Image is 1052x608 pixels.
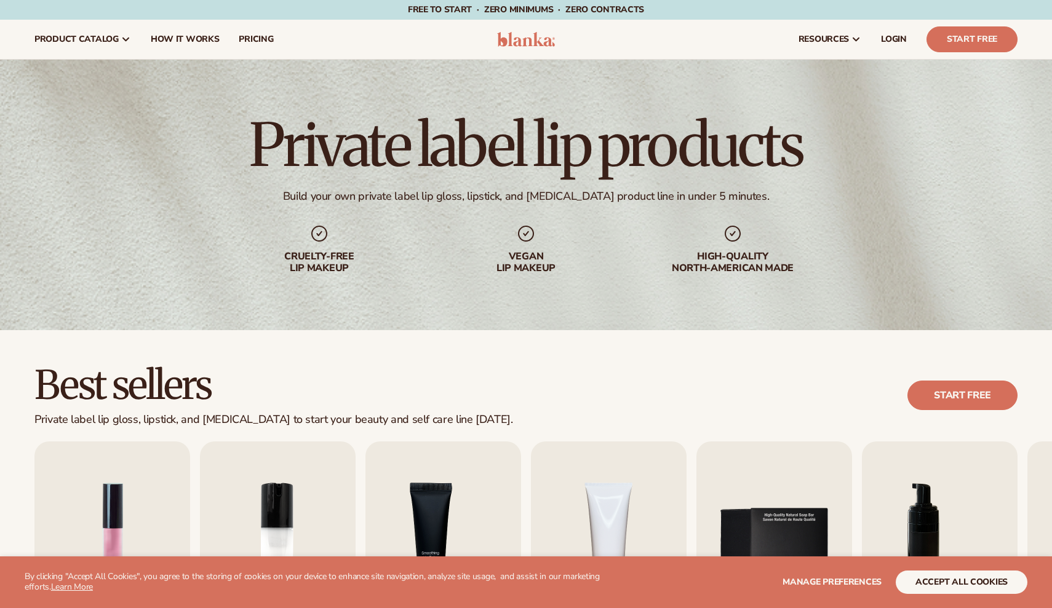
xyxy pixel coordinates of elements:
[447,251,605,274] div: Vegan lip makeup
[926,26,1018,52] a: Start Free
[34,34,119,44] span: product catalog
[408,4,644,15] span: Free to start · ZERO minimums · ZERO contracts
[25,20,141,59] a: product catalog
[783,570,882,594] button: Manage preferences
[799,34,849,44] span: resources
[34,413,513,427] div: Private label lip gloss, lipstick, and [MEDICAL_DATA] to start your beauty and self care line [DA...
[654,251,811,274] div: High-quality North-american made
[907,381,1018,410] a: Start free
[34,365,513,406] h2: Best sellers
[141,20,229,59] a: How It Works
[881,34,907,44] span: LOGIN
[789,20,871,59] a: resources
[783,576,882,588] span: Manage preferences
[249,116,802,175] h1: Private label lip products
[871,20,917,59] a: LOGIN
[241,251,398,274] div: Cruelty-free lip makeup
[25,572,621,593] p: By clicking "Accept All Cookies", you agree to the storing of cookies on your device to enhance s...
[497,32,556,47] img: logo
[51,581,93,593] a: Learn More
[896,570,1027,594] button: accept all cookies
[283,189,770,203] div: Build your own private label lip gloss, lipstick, and [MEDICAL_DATA] product line in under 5 minu...
[151,34,220,44] span: How It Works
[239,34,273,44] span: pricing
[229,20,283,59] a: pricing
